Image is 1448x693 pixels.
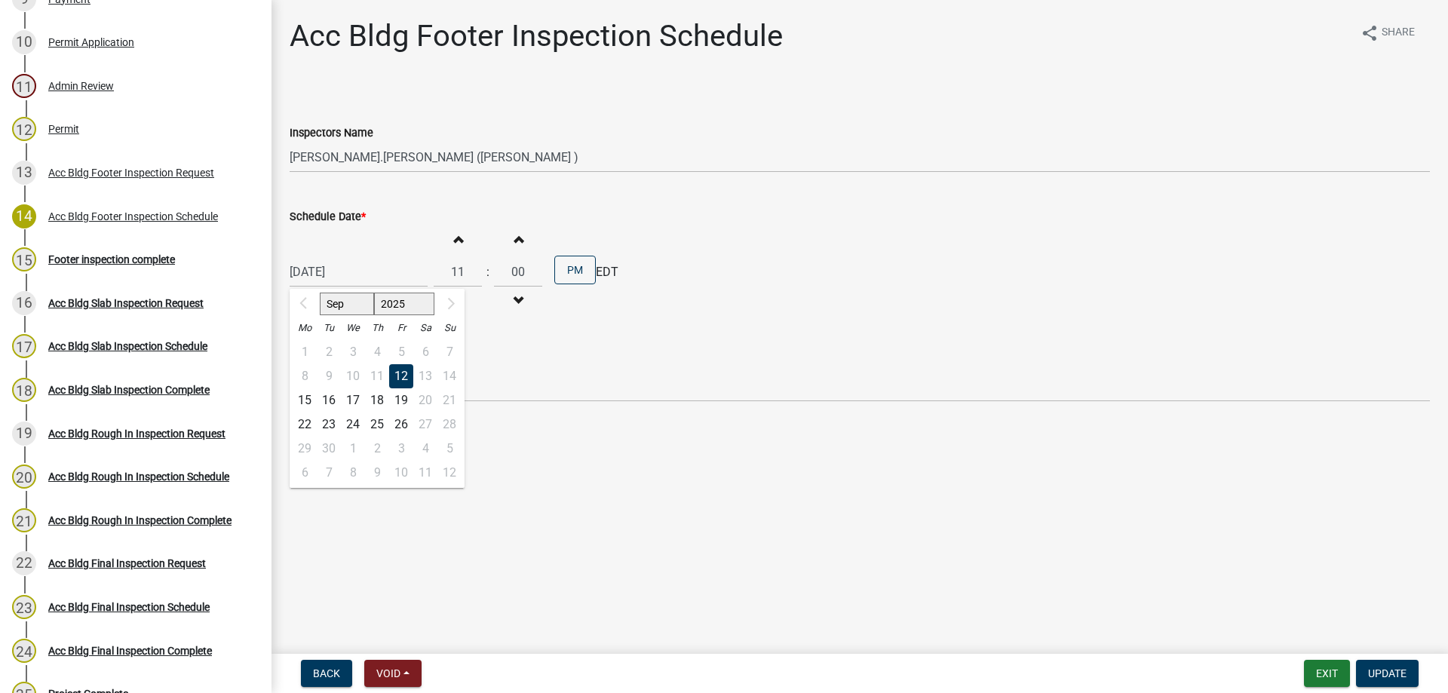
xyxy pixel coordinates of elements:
div: 16 [12,291,36,315]
div: Fr [389,316,413,340]
div: Acc Bldg Slab Inspection Complete [48,385,210,395]
div: 19 [12,422,36,446]
div: Permit Application [48,37,134,48]
div: Friday, September 19, 2025 [389,388,413,412]
div: 19 [389,388,413,412]
div: Acc Bldg Slab Inspection Schedule [48,341,207,351]
div: 12 [389,364,413,388]
button: shareShare [1348,18,1427,48]
label: Inspectors Name [290,128,373,139]
div: 18 [12,378,36,402]
div: Acc Bldg Rough In Inspection Schedule [48,471,229,482]
button: Update [1356,660,1419,687]
i: share [1361,24,1379,42]
div: 22 [12,551,36,575]
div: Acc Bldg Footer Inspection Schedule [48,211,218,222]
div: Th [365,316,389,340]
div: Friday, September 12, 2025 [389,364,413,388]
div: 22 [293,412,317,437]
div: Acc Bldg Final Inspection Schedule [48,602,210,612]
div: 24 [12,639,36,663]
div: Wednesday, September 17, 2025 [341,388,365,412]
div: Tuesday, September 16, 2025 [317,388,341,412]
div: Permit [48,124,79,134]
div: 13 [12,161,36,185]
div: 21 [12,508,36,532]
select: Select year [374,293,435,315]
span: Void [376,667,400,679]
div: Admin Review [48,81,114,91]
div: 10 [12,30,36,54]
select: Select month [320,293,374,315]
div: Mo [293,316,317,340]
div: 16 [317,388,341,412]
input: Minutes [494,256,542,287]
div: Acc Bldg Final Inspection Request [48,558,206,569]
h1: Acc Bldg Footer Inspection Schedule [290,18,783,54]
span: Update [1368,667,1407,679]
input: mm/dd/yyyy [290,256,428,287]
div: Acc Bldg Rough In Inspection Complete [48,515,232,526]
div: 25 [365,412,389,437]
div: : [482,263,494,281]
input: Hours [434,256,482,287]
div: Acc Bldg Slab Inspection Request [48,298,204,308]
div: Acc Bldg Rough In Inspection Request [48,428,225,439]
div: Monday, September 15, 2025 [293,388,317,412]
div: Thursday, September 18, 2025 [365,388,389,412]
button: Back [301,660,352,687]
div: Footer inspection complete [48,254,175,265]
div: 11 [12,74,36,98]
div: 17 [12,334,36,358]
button: Void [364,660,422,687]
div: Monday, September 22, 2025 [293,412,317,437]
span: EDT [596,263,618,281]
div: Acc Bldg Footer Inspection Request [48,167,214,178]
div: Sa [413,316,437,340]
div: Wednesday, September 24, 2025 [341,412,365,437]
label: Schedule Date [290,212,366,222]
div: 26 [389,412,413,437]
div: 15 [12,247,36,271]
div: 14 [12,204,36,228]
div: 23 [12,595,36,619]
div: 23 [317,412,341,437]
div: 17 [341,388,365,412]
div: 18 [365,388,389,412]
div: 12 [12,117,36,141]
div: Tu [317,316,341,340]
div: Acc Bldg Final Inspection Complete [48,645,212,656]
div: 20 [12,465,36,489]
div: 24 [341,412,365,437]
button: PM [554,256,596,284]
div: Tuesday, September 23, 2025 [317,412,341,437]
span: Back [313,667,340,679]
div: We [341,316,365,340]
div: Thursday, September 25, 2025 [365,412,389,437]
span: Share [1382,24,1415,42]
div: Su [437,316,462,340]
button: Exit [1304,660,1350,687]
div: Friday, September 26, 2025 [389,412,413,437]
div: 15 [293,388,317,412]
